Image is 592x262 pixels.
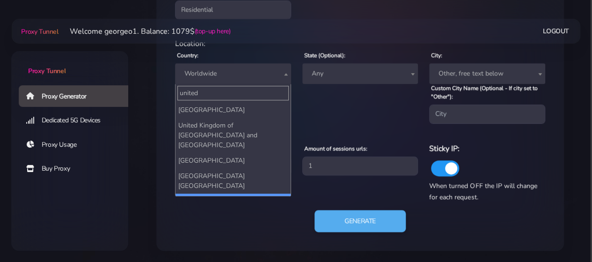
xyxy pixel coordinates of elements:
a: Proxy Tunnel [19,24,58,39]
span: Any [308,67,413,80]
li: [GEOGRAPHIC_DATA] [175,153,291,168]
li: [GEOGRAPHIC_DATA] [175,194,291,209]
li: [GEOGRAPHIC_DATA] [GEOGRAPHIC_DATA] [175,168,291,194]
a: Dedicated 5G Devices [19,110,136,131]
span: Proxy Tunnel [21,27,58,36]
li: [GEOGRAPHIC_DATA] [175,102,291,118]
div: Location: [169,38,551,49]
label: Amount of sessions urls: [304,144,367,153]
span: Worldwide [175,63,291,84]
label: Country: [177,51,198,60]
span: Any [302,63,418,84]
a: Proxy Generator [19,85,136,107]
span: When turned OFF the IP will change for each request. [429,181,537,202]
a: Proxy Tunnel [11,51,128,76]
iframe: Webchat Widget [454,109,580,250]
h6: Sticky IP: [429,142,545,155]
span: Other, free text below [429,63,545,84]
label: City: [431,51,442,60]
div: Proxy Settings: [169,131,551,142]
li: United Kingdom of [GEOGRAPHIC_DATA] and [GEOGRAPHIC_DATA] [175,118,291,153]
a: Proxy Usage [19,134,136,156]
span: Other, free text below [435,67,540,80]
span: Worldwide [181,67,285,80]
label: State (Optional): [304,51,345,60]
a: (top-up here) [195,26,231,36]
input: City [429,105,545,123]
a: Logout [543,22,569,40]
button: Generate [314,210,406,232]
a: Buy Proxy [19,158,136,180]
span: Proxy Tunnel [28,67,66,75]
label: Custom City Name (Optional - If city set to "Other"): [431,84,545,101]
input: Search [177,86,289,100]
li: Welcome georgeo1. Balance: 1079$ [58,26,231,37]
